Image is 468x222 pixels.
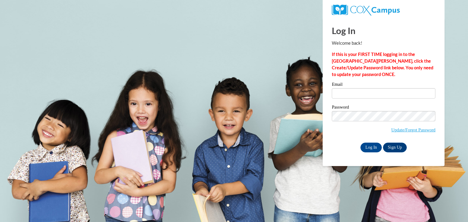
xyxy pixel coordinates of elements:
[332,24,435,37] h1: Log In
[332,5,400,16] img: COX Campus
[332,105,435,111] label: Password
[332,7,400,12] a: COX Campus
[332,40,435,47] p: Welcome back!
[332,82,435,88] label: Email
[360,143,382,152] input: Log In
[383,143,407,152] a: Sign Up
[391,127,435,132] a: Update/Forgot Password
[332,52,433,77] strong: If this is your FIRST TIME logging in to the [GEOGRAPHIC_DATA][PERSON_NAME], click the Create/Upd...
